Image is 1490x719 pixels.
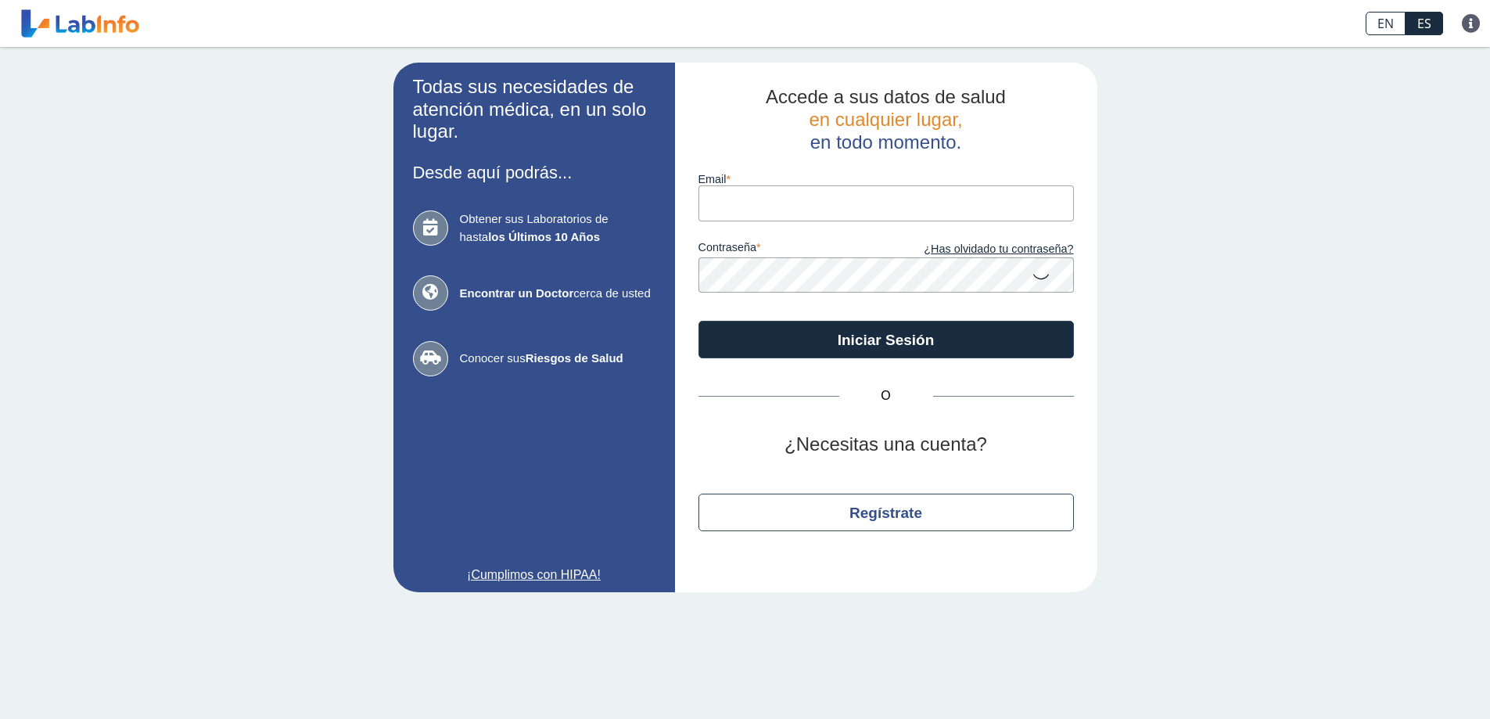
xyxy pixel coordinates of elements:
button: Regístrate [698,494,1074,531]
a: EN [1366,12,1406,35]
label: contraseña [698,241,886,258]
b: los Últimos 10 Años [488,230,600,243]
span: en cualquier lugar, [809,109,962,130]
h2: Todas sus necesidades de atención médica, en un solo lugar. [413,76,655,143]
span: Obtener sus Laboratorios de hasta [460,210,655,246]
span: Accede a sus datos de salud [766,86,1006,107]
b: Encontrar un Doctor [460,286,574,300]
h2: ¿Necesitas una cuenta? [698,433,1074,456]
a: ¡Cumplimos con HIPAA! [413,566,655,584]
a: ES [1406,12,1443,35]
button: Iniciar Sesión [698,321,1074,358]
span: en todo momento. [810,131,961,153]
label: email [698,173,1074,185]
a: ¿Has olvidado tu contraseña? [886,241,1074,258]
h3: Desde aquí podrás... [413,163,655,182]
span: Conocer sus [460,350,655,368]
span: cerca de usted [460,285,655,303]
span: O [839,386,933,405]
b: Riesgos de Salud [526,351,623,365]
